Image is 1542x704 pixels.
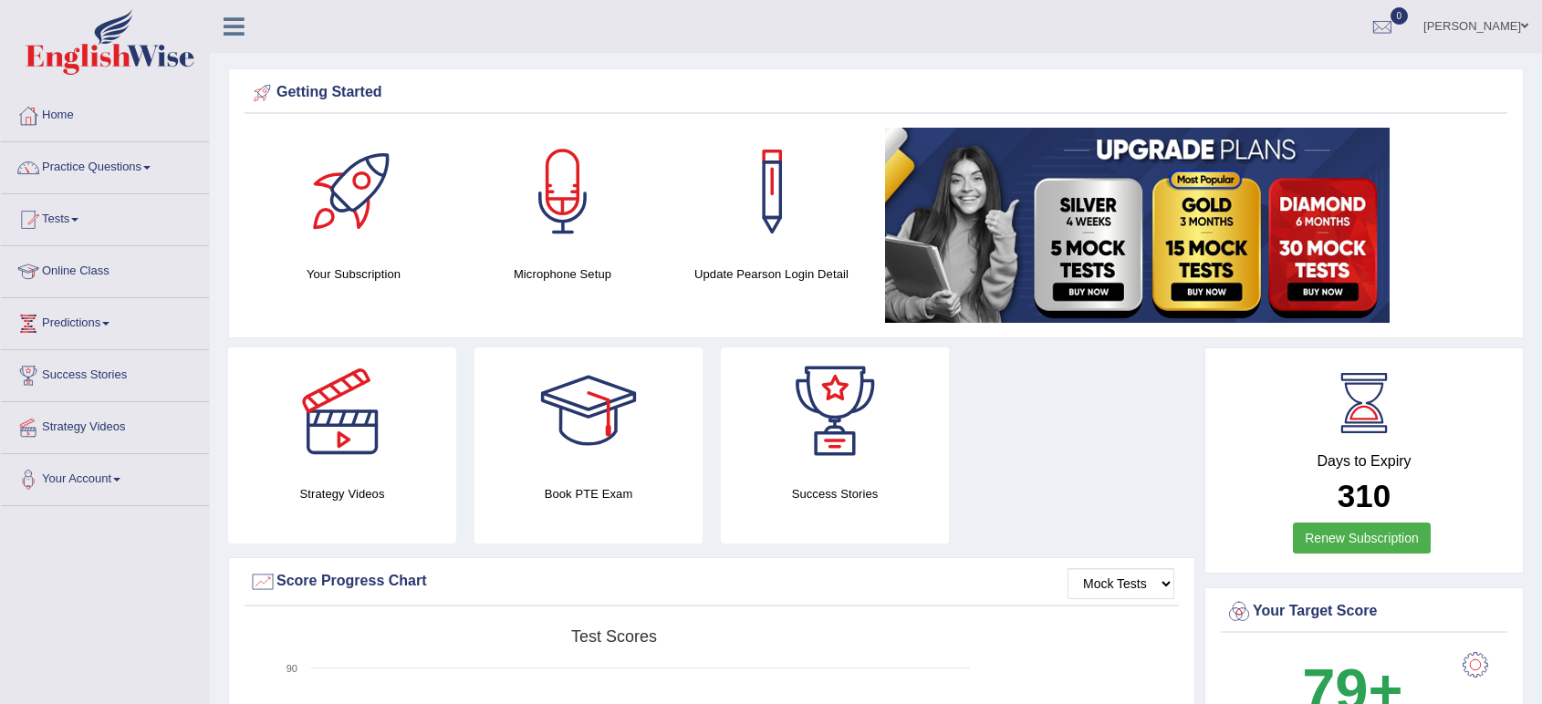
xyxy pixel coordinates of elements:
a: Tests [1,194,209,240]
h4: Success Stories [721,484,949,503]
h4: Book PTE Exam [474,484,703,503]
a: Home [1,90,209,136]
div: Score Progress Chart [249,568,1174,595]
h4: Your Subscription [258,264,449,284]
h4: Days to Expiry [1225,453,1503,470]
span: 0 [1391,7,1409,25]
a: Predictions [1,298,209,344]
h4: Strategy Videos [228,484,456,503]
h4: Microphone Setup [467,264,658,284]
a: Success Stories [1,350,209,396]
img: small5.jpg [885,128,1390,323]
a: Your Account [1,454,209,500]
div: Your Target Score [1225,598,1503,626]
a: Renew Subscription [1293,523,1431,554]
text: 90 [287,663,297,674]
a: Practice Questions [1,142,209,188]
h4: Update Pearson Login Detail [676,264,867,284]
div: Getting Started [249,79,1503,107]
tspan: Test scores [571,627,657,646]
b: 310 [1338,478,1391,513]
a: Strategy Videos [1,402,209,448]
a: Online Class [1,246,209,292]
